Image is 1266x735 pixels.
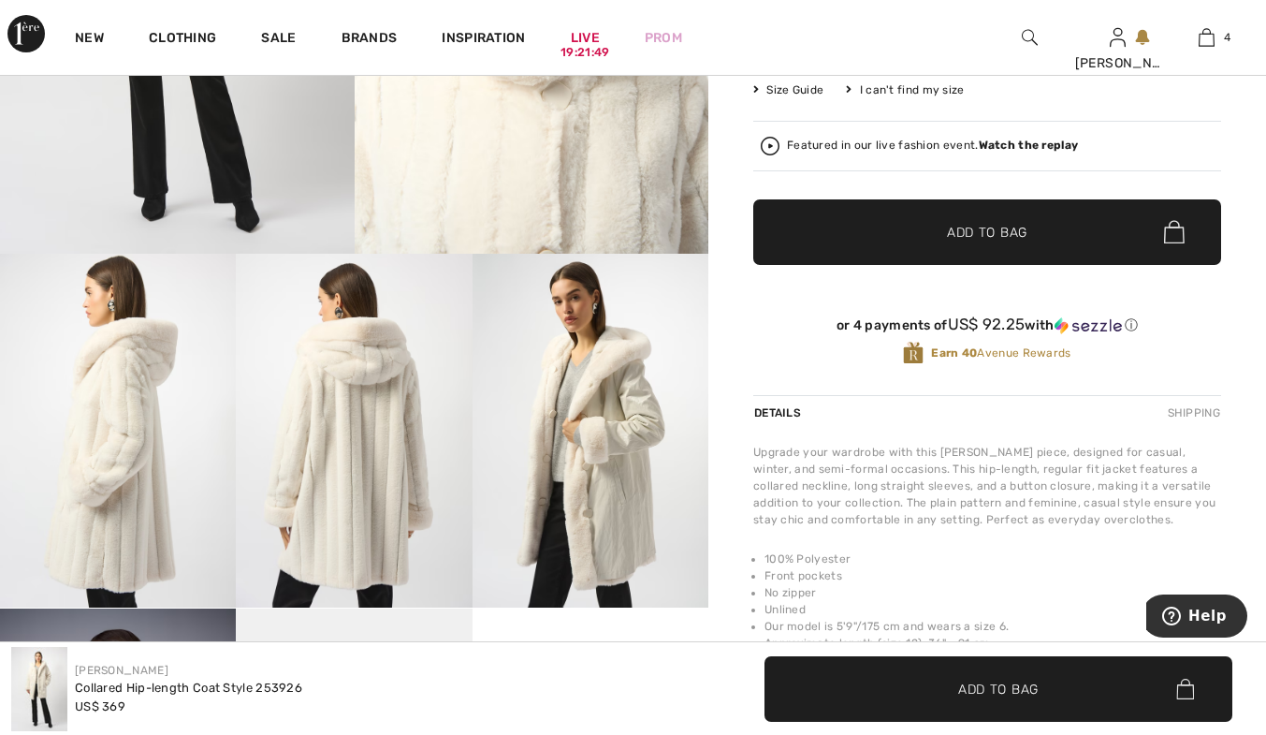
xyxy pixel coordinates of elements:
div: Collared Hip-length Coat Style 253926 [75,679,302,698]
a: Sign In [1110,28,1126,46]
li: No zipper [764,584,1221,601]
a: 4 [1163,26,1250,49]
span: Add to Bag [947,222,1027,242]
a: Brands [342,30,398,50]
li: Unlined [764,601,1221,618]
div: Shipping [1163,396,1221,430]
div: or 4 payments of with [753,316,1221,334]
span: Avenue Rewards [931,345,1070,361]
iframe: Opens a widget where you can find more information [1146,595,1247,641]
a: Sale [261,30,296,50]
img: Collared Hip-Length Coat Style 253926. 5 [473,254,708,608]
div: 19:21:49 [560,44,609,62]
img: Collared Hip-Length Coat Style 253926. 4 [236,254,472,608]
div: [PERSON_NAME] [1075,53,1162,73]
span: US$ 369 [75,699,125,713]
img: Sezzle [1055,317,1122,334]
img: My Info [1110,26,1126,49]
img: search the website [1022,26,1038,49]
div: Upgrade your wardrobe with this [PERSON_NAME] piece, designed for casual, winter, and semi-formal... [753,444,1221,528]
strong: Watch the replay [979,139,1079,152]
img: Bag.svg [1164,220,1185,244]
span: Inspiration [442,30,525,50]
div: Details [753,396,806,430]
li: Our model is 5'9"/175 cm and wears a size 6. [764,618,1221,635]
img: Bag.svg [1176,679,1194,699]
img: Avenue Rewards [903,341,924,366]
a: Prom [645,28,682,48]
div: I can't find my size [846,81,964,98]
img: Watch the replay [761,137,779,155]
img: Collared Hip-Length Coat Style 253926 [11,647,67,731]
div: Featured in our live fashion event. [787,140,1078,152]
span: US$ 92.25 [948,315,1026,333]
span: Add to Bag [958,679,1039,698]
button: Add to Bag [764,656,1232,722]
img: 1ère Avenue [7,15,45,52]
li: 100% Polyester [764,551,1221,567]
a: Live19:21:49 [571,28,600,48]
li: Front pockets [764,567,1221,584]
a: [PERSON_NAME] [75,664,168,677]
a: Clothing [149,30,216,50]
li: Approximate length (size 12): 36" - 91 cm [764,635,1221,652]
button: Add to Bag [753,199,1221,265]
div: or 4 payments ofUS$ 92.25withSezzle Click to learn more about Sezzle [753,316,1221,341]
span: 4 [1224,29,1230,46]
strong: Earn 40 [931,346,977,360]
img: My Bag [1199,26,1215,49]
span: Size Guide [753,81,823,98]
a: New [75,30,104,50]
